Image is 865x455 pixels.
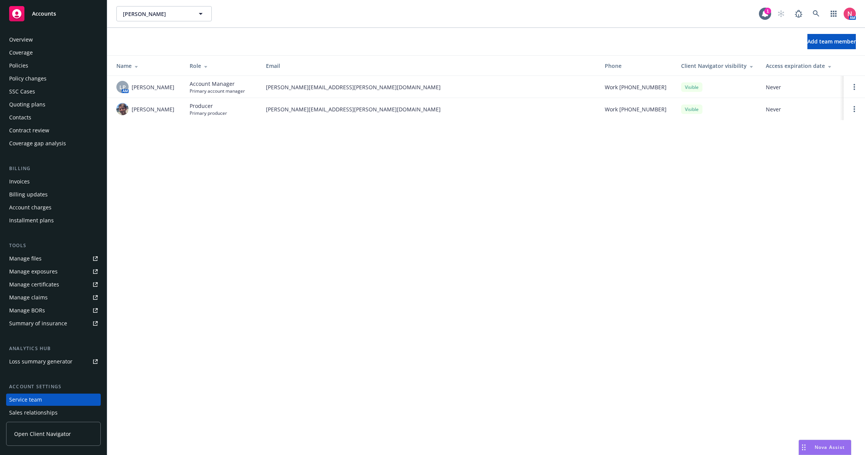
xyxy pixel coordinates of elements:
span: [PERSON_NAME][EMAIL_ADDRESS][PERSON_NAME][DOMAIN_NAME] [266,105,593,113]
a: Manage BORs [6,304,101,317]
button: Nova Assist [799,440,851,455]
div: Email [266,62,593,70]
span: Work [PHONE_NUMBER] [605,83,667,91]
span: Primary producer [190,110,227,116]
a: Report a Bug [791,6,806,21]
div: Analytics hub [6,345,101,352]
a: Quoting plans [6,98,101,111]
span: LP [119,83,126,91]
div: Manage claims [9,291,48,304]
button: Add team member [807,34,856,49]
div: Manage exposures [9,265,58,278]
a: Account charges [6,201,101,214]
div: Loss summary generator [9,355,72,368]
a: Installment plans [6,214,101,227]
a: Coverage [6,47,101,59]
a: Loss summary generator [6,355,101,368]
span: Accounts [32,11,56,17]
span: Never [766,105,838,113]
a: Policies [6,59,101,72]
div: Invoices [9,175,30,188]
span: [PERSON_NAME][EMAIL_ADDRESS][PERSON_NAME][DOMAIN_NAME] [266,83,593,91]
span: [PERSON_NAME] [132,83,174,91]
div: Billing [6,165,101,172]
div: Summary of insurance [9,317,67,330]
a: Overview [6,34,101,46]
div: Billing updates [9,188,48,201]
a: Accounts [6,3,101,24]
span: Primary account manager [190,88,245,94]
span: Account Manager [190,80,245,88]
a: Invoices [6,175,101,188]
div: Installment plans [9,214,54,227]
div: Account settings [6,383,101,391]
a: Sales relationships [6,407,101,419]
span: Open Client Navigator [14,430,71,438]
div: Manage BORs [9,304,45,317]
div: Policies [9,59,28,72]
div: Coverage gap analysis [9,137,66,150]
a: SSC Cases [6,85,101,98]
a: Manage files [6,252,101,265]
a: Open options [850,105,859,114]
a: Start snowing [773,6,789,21]
div: Coverage [9,47,33,59]
div: Phone [605,62,669,70]
div: Contacts [9,111,31,124]
div: Visible [681,105,702,114]
img: photo [844,8,856,20]
div: Account charges [9,201,52,214]
div: Visible [681,82,702,92]
a: Summary of insurance [6,317,101,330]
img: photo [116,103,129,115]
div: Drag to move [799,440,809,455]
div: Contract review [9,124,49,137]
div: Quoting plans [9,98,45,111]
span: [PERSON_NAME] [123,10,189,18]
a: Manage claims [6,291,101,304]
div: Role [190,62,254,70]
span: Never [766,83,838,91]
span: [PERSON_NAME] [132,105,174,113]
div: Manage files [9,252,42,265]
a: Policy changes [6,72,101,85]
a: Switch app [826,6,841,21]
div: Name [116,62,177,70]
a: Contract review [6,124,101,137]
div: Policy changes [9,72,47,85]
div: SSC Cases [9,85,35,98]
div: Client Navigator visibility [681,62,754,70]
div: Overview [9,34,33,46]
a: Service team [6,394,101,406]
div: Access expiration date [766,62,838,70]
span: Work [PHONE_NUMBER] [605,105,667,113]
div: Tools [6,242,101,249]
a: Manage certificates [6,278,101,291]
span: Producer [190,102,227,110]
a: Manage exposures [6,265,101,278]
div: Manage certificates [9,278,59,291]
span: Add team member [807,38,856,45]
span: Nova Assist [815,444,845,450]
button: [PERSON_NAME] [116,6,212,21]
a: Open options [850,82,859,92]
a: Contacts [6,111,101,124]
a: Search [809,6,824,21]
a: Billing updates [6,188,101,201]
a: Coverage gap analysis [6,137,101,150]
div: Sales relationships [9,407,58,419]
div: Service team [9,394,42,406]
div: 1 [764,8,771,14]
